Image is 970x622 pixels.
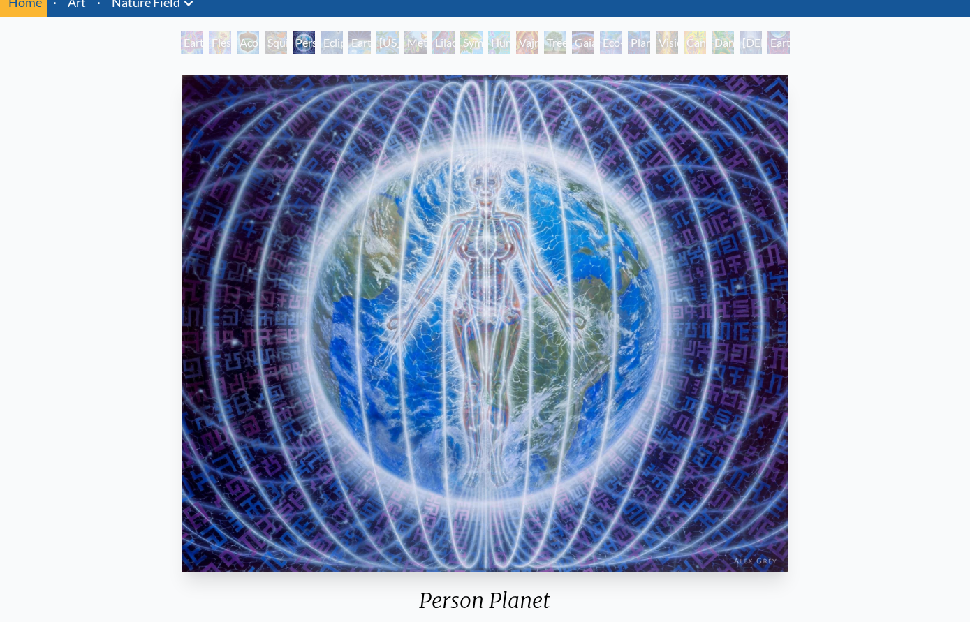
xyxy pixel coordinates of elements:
div: Vajra Horse [516,31,538,54]
div: Earth Energies [348,31,371,54]
div: Eco-Atlas [600,31,622,54]
div: Person Planet [293,31,315,54]
div: Vision Tree [656,31,678,54]
div: [US_STATE] Song [376,31,399,54]
div: Squirrel [265,31,287,54]
div: Lilacs [432,31,455,54]
img: person-planet-2000-alex-grey-&-allyson-grey-watermarked.jpg [182,75,788,572]
div: Planetary Prayers [628,31,650,54]
div: Eclipse [321,31,343,54]
div: Earth Witness [181,31,203,54]
div: [DEMOGRAPHIC_DATA] in the Ocean of Awareness [740,31,762,54]
div: Flesh of the Gods [209,31,231,54]
div: Acorn Dream [237,31,259,54]
div: Tree & Person [544,31,566,54]
div: Symbiosis: Gall Wasp & Oak Tree [460,31,483,54]
div: Dance of Cannabia [712,31,734,54]
div: Cannabis Mudra [684,31,706,54]
div: Humming Bird [488,31,510,54]
div: Metamorphosis [404,31,427,54]
div: Earthmind [767,31,790,54]
div: Gaia [572,31,594,54]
